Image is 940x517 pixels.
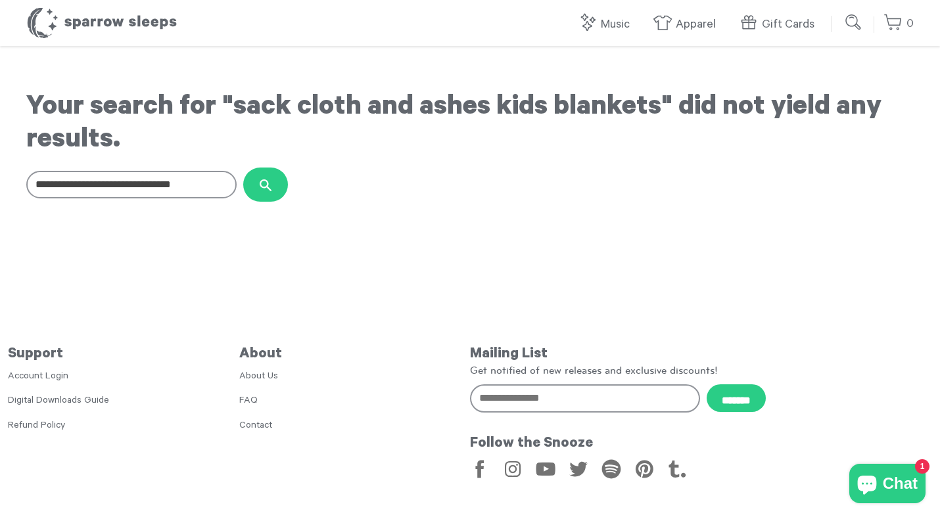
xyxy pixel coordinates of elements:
[845,464,929,506] inbox-online-store-chat: Shopify online store chat
[578,11,636,39] a: Music
[26,7,177,39] h1: Sparrow Sleeps
[239,421,272,432] a: Contact
[470,346,932,363] h5: Mailing List
[653,11,722,39] a: Apparel
[470,363,932,378] p: Get notified of new releases and exclusive discounts!
[503,459,523,479] a: Instagram
[470,459,490,479] a: Facebook
[8,396,109,407] a: Digital Downloads Guide
[8,346,239,363] h5: Support
[239,346,471,363] h5: About
[841,9,867,35] input: Submit
[8,421,65,432] a: Refund Policy
[883,10,914,38] a: 0
[8,372,68,382] a: Account Login
[536,459,555,479] a: YouTube
[739,11,821,39] a: Gift Cards
[26,93,914,158] h1: Your search for "sack cloth and ashes kids blankets" did not yield any results.
[634,459,654,479] a: Pinterest
[601,459,621,479] a: Spotify
[239,372,278,382] a: About Us
[239,396,258,407] a: FAQ
[569,459,588,479] a: Twitter
[470,436,932,453] h5: Follow the Snooze
[667,459,687,479] a: Tumblr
